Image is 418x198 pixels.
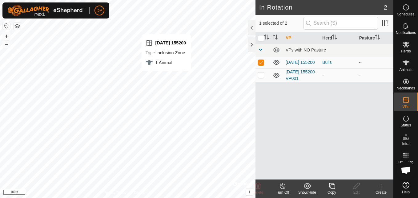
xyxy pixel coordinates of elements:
[396,31,416,35] span: Notifications
[357,68,393,82] td: -
[398,160,413,164] span: Heatmap
[322,72,354,78] div: -
[332,35,337,40] p-sorticon: Activate to sort
[357,56,393,68] td: -
[397,161,415,179] div: Open chat
[146,50,156,55] label: Type:
[357,32,393,44] th: Pasture
[322,59,354,66] div: Bulls
[397,12,414,16] span: Schedules
[264,35,269,40] p-sorticon: Activate to sort
[3,40,10,48] button: –
[286,47,391,52] div: VPs with NO Pasture
[402,105,409,109] span: VPs
[249,189,250,194] span: i
[384,3,387,12] span: 2
[134,190,152,196] a: Contact Us
[400,123,411,127] span: Status
[146,59,186,66] div: 1 Animal
[146,49,186,56] div: Inclusion Zone
[246,188,253,195] button: i
[396,86,415,90] span: Neckbands
[273,35,278,40] p-sorticon: Activate to sort
[402,190,410,194] span: Help
[401,49,411,53] span: Herds
[103,190,127,196] a: Privacy Policy
[96,7,102,14] span: DP
[286,60,315,65] a: [DATE] 155200
[14,23,21,30] button: Map Layers
[259,4,384,11] h2: In Rotation
[7,5,84,16] img: Gallagher Logo
[286,69,316,81] a: [DATE] 155200-VP001
[394,179,418,196] a: Help
[375,35,380,40] p-sorticon: Activate to sort
[402,142,409,146] span: Infra
[253,190,263,195] span: Delete
[295,190,320,195] div: Show/Hide
[344,190,369,195] div: Edit
[283,32,320,44] th: VP
[259,20,303,27] span: 1 selected of 2
[369,190,393,195] div: Create
[3,32,10,40] button: +
[399,68,412,72] span: Animals
[303,17,378,30] input: Search (S)
[320,190,344,195] div: Copy
[3,22,10,30] button: Reset Map
[146,39,186,47] div: [DATE] 155200
[320,32,356,44] th: Herd
[270,190,295,195] div: Turn Off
